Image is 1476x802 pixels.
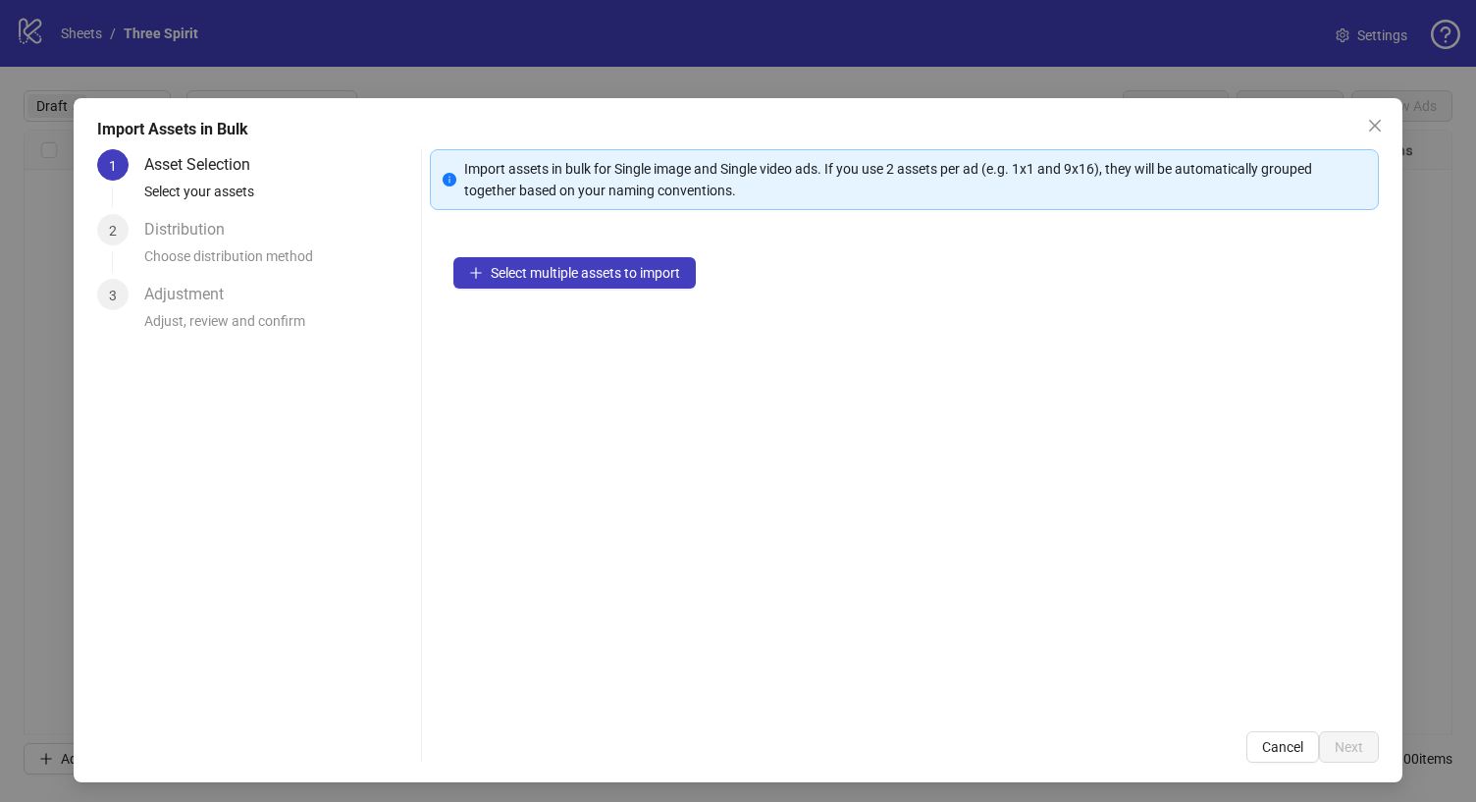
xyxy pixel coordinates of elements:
[1367,118,1383,134] span: close
[97,118,1379,141] div: Import Assets in Bulk
[491,265,680,281] span: Select multiple assets to import
[109,288,117,303] span: 3
[1359,110,1391,141] button: Close
[443,173,456,187] span: info-circle
[464,158,1365,201] div: Import assets in bulk for Single image and Single video ads. If you use 2 assets per ad (e.g. 1x1...
[1319,731,1379,763] button: Next
[144,279,239,310] div: Adjustment
[109,158,117,174] span: 1
[1246,731,1319,763] button: Cancel
[144,310,413,344] div: Adjust, review and confirm
[144,181,413,214] div: Select your assets
[144,214,240,245] div: Distribution
[144,149,266,181] div: Asset Selection
[453,257,696,289] button: Select multiple assets to import
[109,223,117,239] span: 2
[1262,739,1303,755] span: Cancel
[469,266,483,280] span: plus
[144,245,413,279] div: Choose distribution method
